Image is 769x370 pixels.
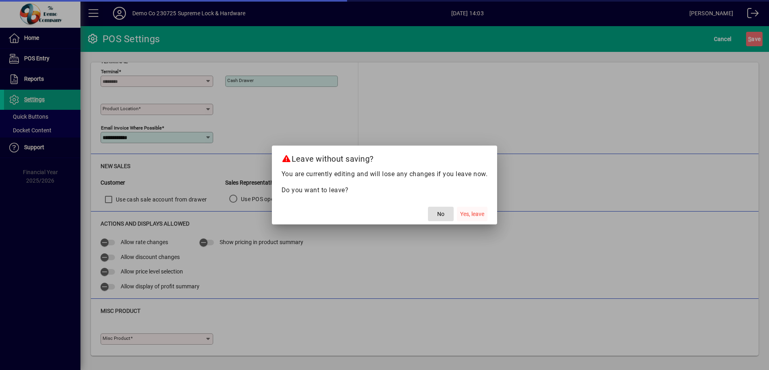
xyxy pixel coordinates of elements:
[437,210,444,218] span: No
[457,207,487,221] button: Yes, leave
[428,207,454,221] button: No
[282,185,488,195] p: Do you want to leave?
[460,210,484,218] span: Yes, leave
[282,169,488,179] p: You are currently editing and will lose any changes if you leave now.
[272,146,498,169] h2: Leave without saving?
